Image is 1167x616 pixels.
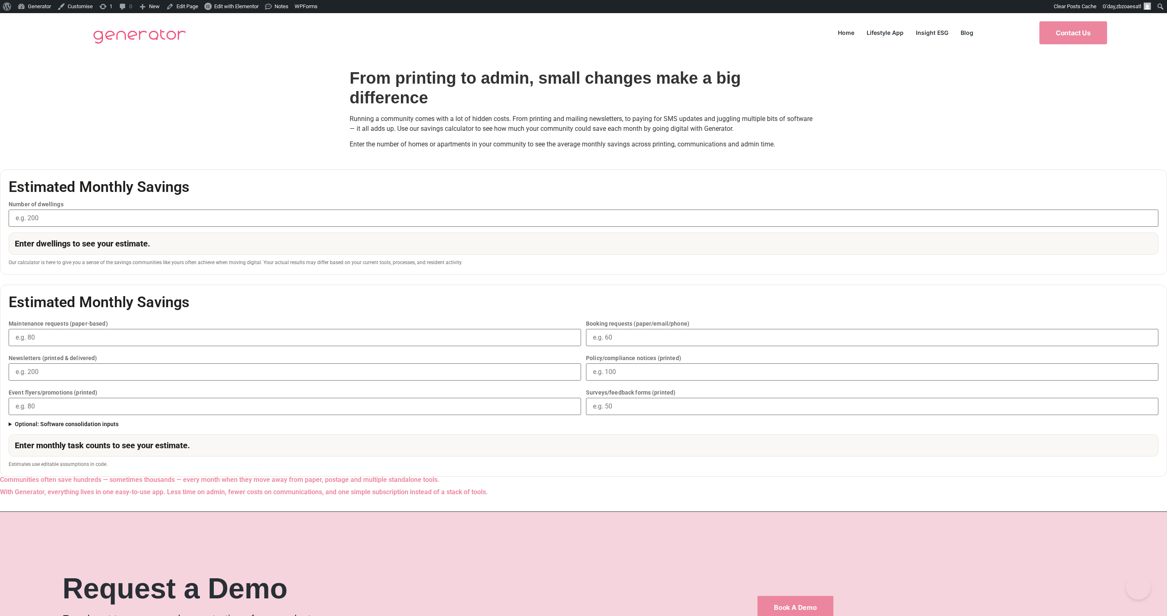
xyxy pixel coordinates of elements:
[9,321,581,326] label: Maintenance requests (paper-based)
[9,390,581,395] label: Event flyers/promotions (printed)
[9,398,581,415] input: e.g. 80
[586,329,1158,346] input: e.g. 60
[350,68,817,107] h1: From printing to admin, small changes make a big difference
[9,233,1158,255] div: Enter dwellings to see your estimate.
[9,201,1158,207] label: Number of dwellings
[350,139,817,149] p: Enter the number of homes or apartments in your community to see the average monthly savings acro...
[1056,30,1091,36] span: Contact Us
[9,355,581,361] label: Newsletters (printed & delivered)
[954,27,979,38] a: Blog
[860,27,910,38] a: Lifestyle App
[62,574,691,603] h2: Request a Demo
[586,355,1158,361] label: Policy/compliance notices (printed)
[9,259,1158,266] div: Our calculator is here to give you a sense of the savings communities like yours often achieve wh...
[350,114,817,134] p: Running a community comes with a lot of hidden costs. From printing and mailing newsletters, to p...
[9,210,1158,227] input: e.g. 200
[832,27,979,38] nav: Menu
[9,461,1158,468] div: Estimates use editable assumptions in code.
[1039,21,1107,44] a: Contact Us
[9,363,581,381] input: e.g. 200
[774,604,817,611] span: Book a Demo
[586,321,1158,326] label: Booking requests (paper/email/phone)
[9,329,581,346] input: e.g. 80
[9,293,1158,312] h2: Estimated Monthly Savings
[832,27,860,38] a: Home
[9,420,1158,429] summary: Optional: Software consolidation inputs
[910,27,954,38] a: Insight ESG
[214,3,259,9] span: Edit with Elementor
[9,178,1158,196] h2: Estimated Monthly Savings
[586,363,1158,381] input: e.g. 100
[586,398,1158,415] input: e.g. 50
[1116,3,1141,9] span: zbzoaesatl
[9,434,1158,456] div: Enter monthly task counts to see your estimate.
[1126,575,1151,600] iframe: Toggle Customer Support
[586,390,1158,395] label: Surveys/feedback forms (printed)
